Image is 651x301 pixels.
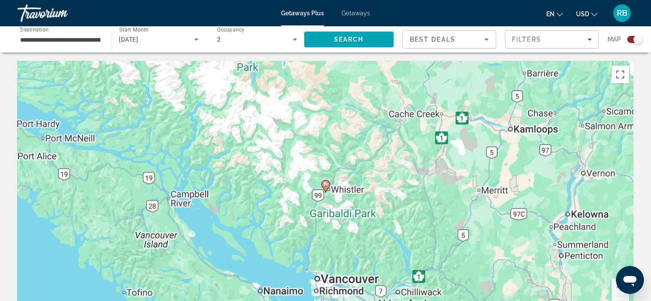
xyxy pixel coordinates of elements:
[18,2,105,25] a: Travorium
[617,9,627,18] span: RB
[546,11,555,18] span: en
[20,35,100,45] input: Select destination
[342,10,370,17] a: Getaways
[505,30,599,49] button: Filters
[576,7,598,20] button: Change currency
[608,33,621,46] span: Map
[119,27,149,33] span: Start Month
[616,266,644,294] iframe: Button to launch messaging window
[410,34,489,45] mat-select: Sort by
[304,32,394,47] button: Search
[546,7,563,20] button: Change language
[576,11,589,18] span: USD
[612,66,629,83] button: Toggle fullscreen view
[410,36,455,43] span: Best Deals
[334,36,364,43] span: Search
[217,27,245,33] span: Occupancy
[512,36,542,43] span: Filters
[612,278,629,296] button: Zoom in
[20,27,49,33] span: Destination
[119,36,139,43] span: [DATE]
[281,10,324,17] a: Getaways Plus
[217,36,221,43] span: 2
[611,4,633,22] button: User Menu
